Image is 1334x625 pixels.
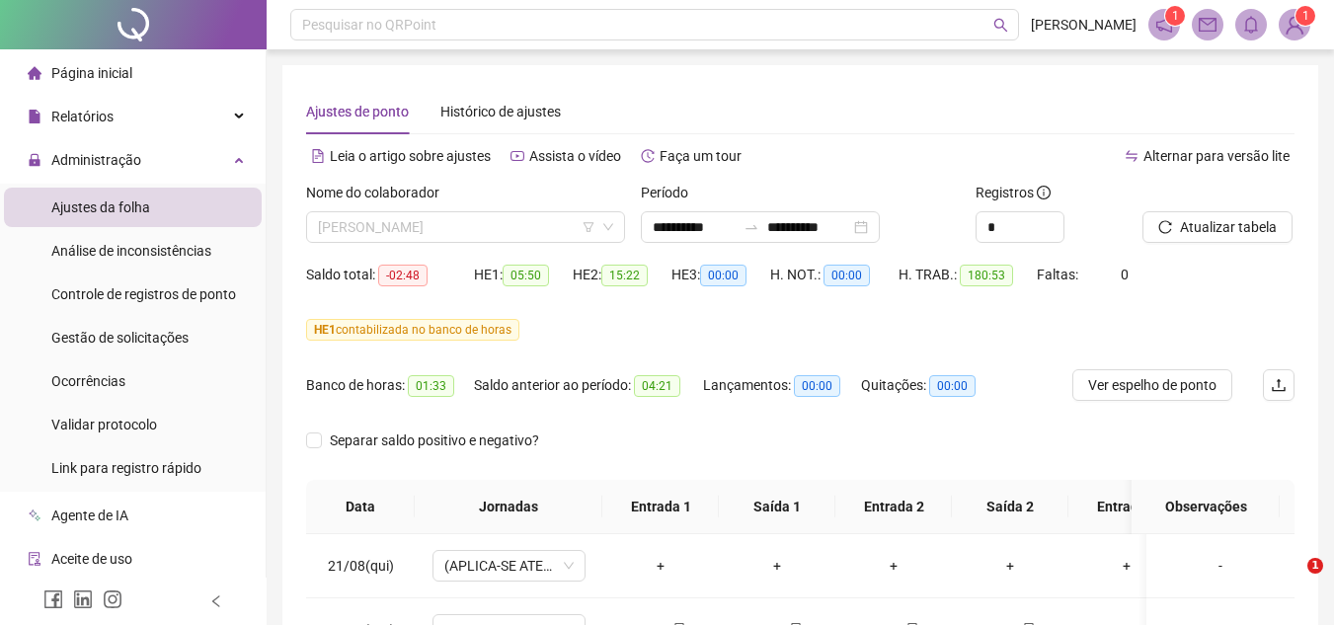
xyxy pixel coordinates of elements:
[1302,9,1309,23] span: 1
[51,243,211,259] span: Análise de inconsistências
[1155,16,1173,34] span: notification
[960,265,1013,286] span: 180:53
[744,219,759,235] span: to
[440,104,561,119] span: Histórico de ajustes
[306,104,409,119] span: Ajustes de ponto
[28,66,41,80] span: home
[1267,558,1314,605] iframe: Intercom live chat
[51,460,201,476] span: Link para registro rápido
[51,373,125,389] span: Ocorrências
[602,480,719,534] th: Entrada 1
[744,219,759,235] span: swap-right
[51,286,236,302] span: Controle de registros de ponto
[735,555,820,577] div: +
[835,480,952,534] th: Entrada 2
[330,148,491,164] span: Leia o artigo sobre ajustes
[51,152,141,168] span: Administração
[634,375,680,397] span: 04:21
[103,589,122,609] span: instagram
[51,199,150,215] span: Ajustes da folha
[1295,6,1315,26] sup: Atualize o seu contato no menu Meus Dados
[306,480,415,534] th: Data
[43,589,63,609] span: facebook
[1242,16,1260,34] span: bell
[1068,480,1185,534] th: Entrada 3
[660,148,742,164] span: Faça um tour
[1162,555,1279,577] div: -
[861,374,999,397] div: Quitações:
[28,110,41,123] span: file
[1271,377,1287,393] span: upload
[719,480,835,534] th: Saída 1
[444,551,574,581] span: (APLICA-SE ATESTADO)
[1172,9,1179,23] span: 1
[1165,6,1185,26] sup: 1
[1280,10,1309,39] img: 75567
[209,594,223,608] span: left
[1158,220,1172,234] span: reload
[510,149,524,163] span: youtube
[51,65,132,81] span: Página inicial
[703,374,861,397] div: Lançamentos:
[671,264,770,286] div: HE 3:
[529,148,621,164] span: Assista o vídeo
[1143,148,1290,164] span: Alternar para versão lite
[311,149,325,163] span: file-text
[641,182,701,203] label: Período
[602,221,614,233] span: down
[306,182,452,203] label: Nome do colaborador
[28,153,41,167] span: lock
[618,555,703,577] div: +
[1121,267,1129,282] span: 0
[1037,267,1081,282] span: Faltas:
[1084,555,1169,577] div: +
[899,264,1037,286] div: H. TRAB.:
[952,480,1068,534] th: Saída 2
[1180,216,1277,238] span: Atualizar tabela
[51,417,157,432] span: Validar protocolo
[28,552,41,566] span: audit
[1132,480,1280,534] th: Observações
[318,212,613,242] span: AMILYANA SANTOS COSTA
[770,264,899,286] div: H. NOT.:
[73,589,93,609] span: linkedin
[51,109,114,124] span: Relatórios
[641,149,655,163] span: history
[1307,558,1323,574] span: 1
[1072,369,1232,401] button: Ver espelho de ponto
[51,508,128,523] span: Agente de IA
[1142,211,1293,243] button: Atualizar tabela
[328,558,394,574] span: 21/08(qui)
[993,18,1008,33] span: search
[1037,186,1051,199] span: info-circle
[700,265,746,286] span: 00:00
[51,330,189,346] span: Gestão de solicitações
[968,555,1053,577] div: +
[851,555,936,577] div: +
[1147,496,1264,517] span: Observações
[1199,16,1216,34] span: mail
[1125,149,1138,163] span: swap
[976,182,1051,203] span: Registros
[1031,14,1137,36] span: [PERSON_NAME]
[794,375,840,397] span: 00:00
[51,551,132,567] span: Aceite de uso
[929,375,976,397] span: 00:00
[583,221,594,233] span: filter
[824,265,870,286] span: 00:00
[1088,374,1216,396] span: Ver espelho de ponto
